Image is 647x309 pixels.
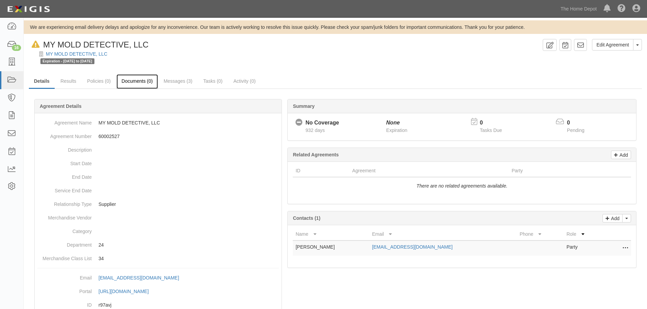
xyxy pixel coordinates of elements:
[617,5,626,13] i: Help Center - Complianz
[567,119,593,127] p: 0
[517,228,564,240] th: Phone
[82,74,116,88] a: Policies (0)
[37,271,92,281] dt: Email
[37,170,92,180] dt: End Date
[37,157,92,167] dt: Start Date
[293,103,314,109] b: Summary
[416,183,507,189] i: There are no related agreements available.
[295,119,303,126] i: No Coverage
[37,197,92,208] dt: Relationship Type
[37,130,279,143] dd: 60002527
[372,244,452,250] a: [EMAIL_ADDRESS][DOMAIN_NAME]
[37,184,92,194] dt: Service End Date
[293,152,339,157] b: Related Agreements
[293,228,369,240] th: Name
[480,119,510,127] p: 0
[46,51,107,57] a: MY MOLD DETECTIVE, LLC
[305,128,325,133] span: Since 02/09/2023
[228,74,260,88] a: Activity (0)
[98,289,156,294] a: [URL][DOMAIN_NAME]
[37,130,92,140] dt: Agreement Number
[40,58,94,64] span: Expiration - [DATE] to [DATE]
[618,151,628,159] p: Add
[98,274,179,281] div: [EMAIL_ADDRESS][DOMAIN_NAME]
[611,151,631,159] a: Add
[55,74,82,88] a: Results
[603,214,623,223] a: Add
[37,225,92,235] dt: Category
[116,74,158,89] a: Documents (0)
[37,238,92,248] dt: Department
[43,40,148,49] span: MY MOLD DETECTIVE, LLC
[37,285,92,295] dt: Portal
[159,74,198,88] a: Messages (3)
[98,242,279,248] p: 24
[198,74,228,88] a: Tasks (0)
[609,214,619,222] p: Add
[37,116,92,126] dt: Agreement Name
[37,211,92,221] dt: Merchandise Vendor
[305,119,339,127] div: No Coverage
[564,228,604,240] th: Role
[293,215,320,221] b: Contacts (1)
[29,74,55,89] a: Details
[37,252,92,262] dt: Merchandise Class List
[386,120,400,125] i: None
[592,39,633,51] a: Edit Agreement
[37,116,279,130] dd: MY MOLD DETECTIVE, LLC
[564,240,604,256] td: Party
[12,45,21,51] div: 16
[509,165,601,177] th: Party
[40,103,82,109] b: Agreement Details
[32,41,40,48] i: In Default since 11/20/2023
[24,24,647,31] div: We are experiencing email delivery delays and apologize for any inconvenience. Our team is active...
[5,3,52,15] img: logo-5460c22ac91f19d4615b14bd174203de0afe785f0fc80cf4dbbc73dc1793850b.png
[567,128,584,133] span: Pending
[37,298,92,308] dt: ID
[480,128,502,133] span: Tasks Due
[29,39,148,51] div: MY MOLD DETECTIVE, LLC
[37,197,279,211] dd: Supplier
[98,255,279,262] p: 34
[557,2,600,16] a: The Home Depot
[293,240,369,256] td: [PERSON_NAME]
[98,275,186,281] a: [EMAIL_ADDRESS][DOMAIN_NAME]
[349,165,509,177] th: Agreement
[386,128,407,133] span: Expiration
[37,143,92,153] dt: Description
[369,228,517,240] th: Email
[293,165,349,177] th: ID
